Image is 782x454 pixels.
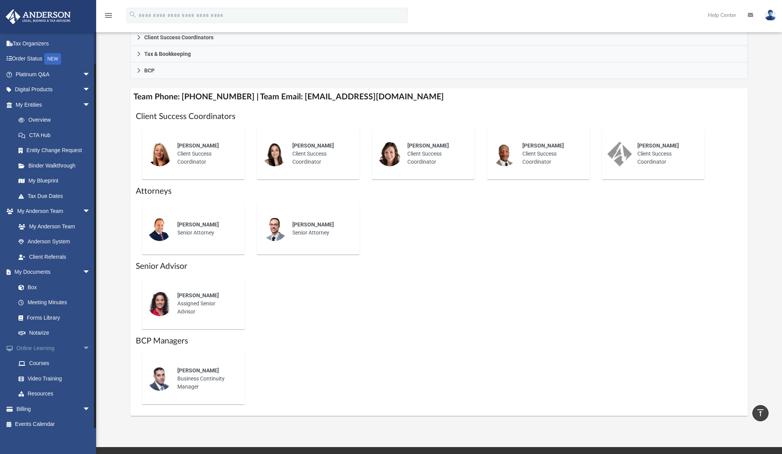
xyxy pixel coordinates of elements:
[147,216,172,241] img: thumbnail
[83,340,98,356] span: arrow_drop_down
[172,286,239,321] div: Assigned Senior Advisor
[11,356,102,371] a: Courses
[130,29,748,46] a: Client Success Coordinators
[11,371,98,386] a: Video Training
[5,67,102,82] a: Platinum Q&Aarrow_drop_down
[637,142,679,149] span: [PERSON_NAME]
[632,136,699,171] div: Client Success Coordinator
[765,10,776,21] img: User Pic
[11,310,94,325] a: Forms Library
[83,97,98,113] span: arrow_drop_down
[177,292,219,298] span: [PERSON_NAME]
[11,280,94,295] a: Box
[11,249,98,265] a: Client Referrals
[5,97,102,112] a: My Entitiesarrow_drop_down
[522,142,564,149] span: [PERSON_NAME]
[128,10,137,19] i: search
[11,234,98,250] a: Anderson System
[44,53,61,65] div: NEW
[11,143,102,158] a: Entity Change Request
[5,265,98,280] a: My Documentsarrow_drop_down
[292,142,334,149] span: [PERSON_NAME]
[11,386,102,402] a: Resources
[83,204,98,219] span: arrow_drop_down
[5,36,102,51] a: Tax Organizers
[11,295,98,310] a: Meeting Minutes
[136,111,742,122] h1: Client Success Coordinators
[172,136,239,171] div: Client Success Coordinator
[752,405,769,421] a: vertical_align_top
[11,173,98,189] a: My Blueprint
[5,204,98,219] a: My Anderson Teamarrow_drop_down
[407,142,449,149] span: [PERSON_NAME]
[11,112,102,128] a: Overview
[492,142,517,166] img: thumbnail
[5,340,102,356] a: Online Learningarrow_drop_down
[177,142,219,149] span: [PERSON_NAME]
[287,136,354,171] div: Client Success Coordinator
[83,265,98,280] span: arrow_drop_down
[517,136,584,171] div: Client Success Coordinator
[130,62,748,79] a: BCP
[147,291,172,316] img: thumbnail
[136,335,742,347] h1: BCP Managers
[144,68,155,73] span: BCP
[5,401,102,417] a: Billingarrow_drop_down
[287,215,354,242] div: Senior Attorney
[3,9,73,24] img: Anderson Advisors Platinum Portal
[177,367,219,374] span: [PERSON_NAME]
[147,366,172,391] img: thumbnail
[607,142,632,166] img: thumbnail
[144,35,213,40] span: Client Success Coordinators
[5,82,102,97] a: Digital Productsarrow_drop_down
[292,221,334,228] span: [PERSON_NAME]
[262,216,287,241] img: thumbnail
[11,219,94,234] a: My Anderson Team
[104,11,113,20] i: menu
[136,261,742,272] h1: Senior Advisor
[756,408,765,417] i: vertical_align_top
[377,142,402,166] img: thumbnail
[130,88,748,106] h4: Team Phone: [PHONE_NUMBER] | Team Email: [EMAIL_ADDRESS][DOMAIN_NAME]
[11,325,98,341] a: Notarize
[83,401,98,417] span: arrow_drop_down
[5,417,102,432] a: Events Calendar
[136,186,742,197] h1: Attorneys
[172,361,239,396] div: Business Continuity Manager
[5,51,102,67] a: Order StatusNEW
[83,67,98,82] span: arrow_drop_down
[402,136,469,171] div: Client Success Coordinator
[11,158,102,173] a: Binder Walkthrough
[144,51,191,57] span: Tax & Bookkeeping
[130,46,748,62] a: Tax & Bookkeeping
[104,15,113,20] a: menu
[83,82,98,98] span: arrow_drop_down
[177,221,219,228] span: [PERSON_NAME]
[11,127,102,143] a: CTA Hub
[11,188,102,204] a: Tax Due Dates
[172,215,239,242] div: Senior Attorney
[262,142,287,166] img: thumbnail
[147,142,172,166] img: thumbnail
